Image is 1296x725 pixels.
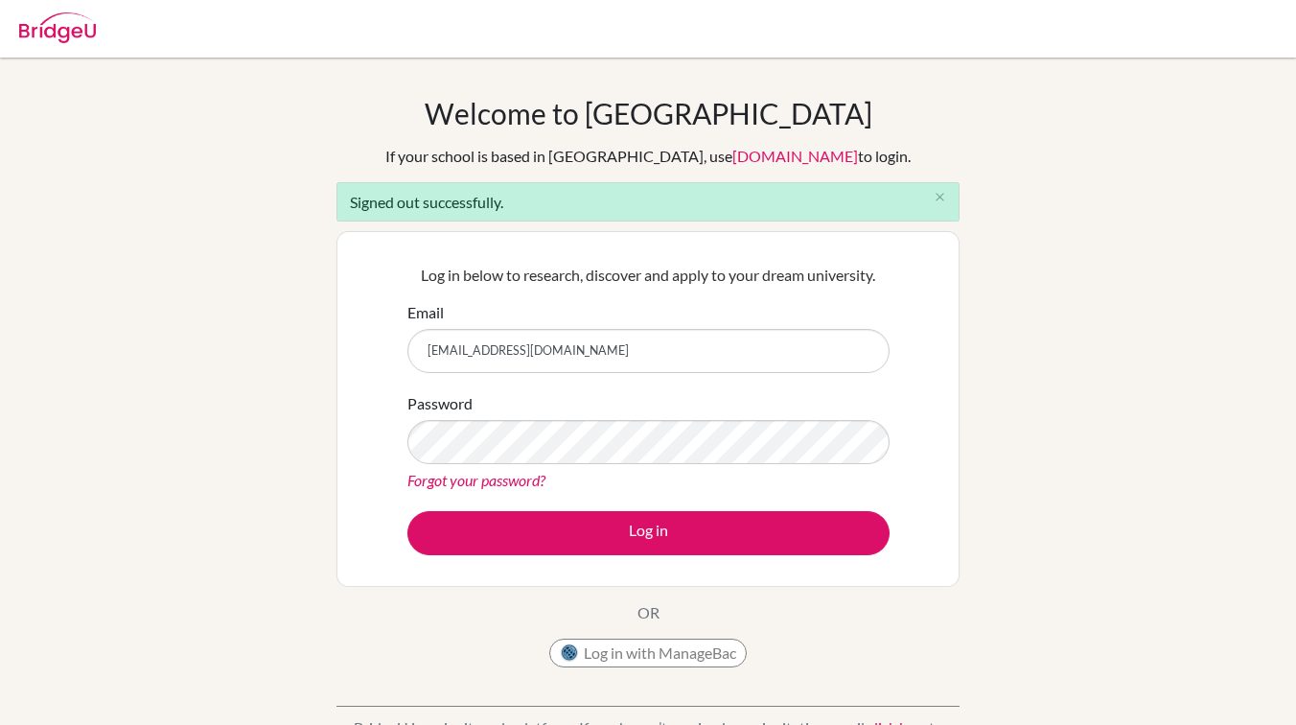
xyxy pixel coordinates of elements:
[407,392,473,415] label: Password
[407,301,444,324] label: Email
[407,264,890,287] p: Log in below to research, discover and apply to your dream university.
[425,96,872,130] h1: Welcome to [GEOGRAPHIC_DATA]
[933,190,947,204] i: close
[407,471,545,489] a: Forgot your password?
[637,601,660,624] p: OR
[19,12,96,43] img: Bridge-U
[732,147,858,165] a: [DOMAIN_NAME]
[549,639,747,667] button: Log in with ManageBac
[385,145,911,168] div: If your school is based in [GEOGRAPHIC_DATA], use to login.
[336,182,960,222] div: Signed out successfully.
[407,511,890,555] button: Log in
[920,183,959,212] button: Close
